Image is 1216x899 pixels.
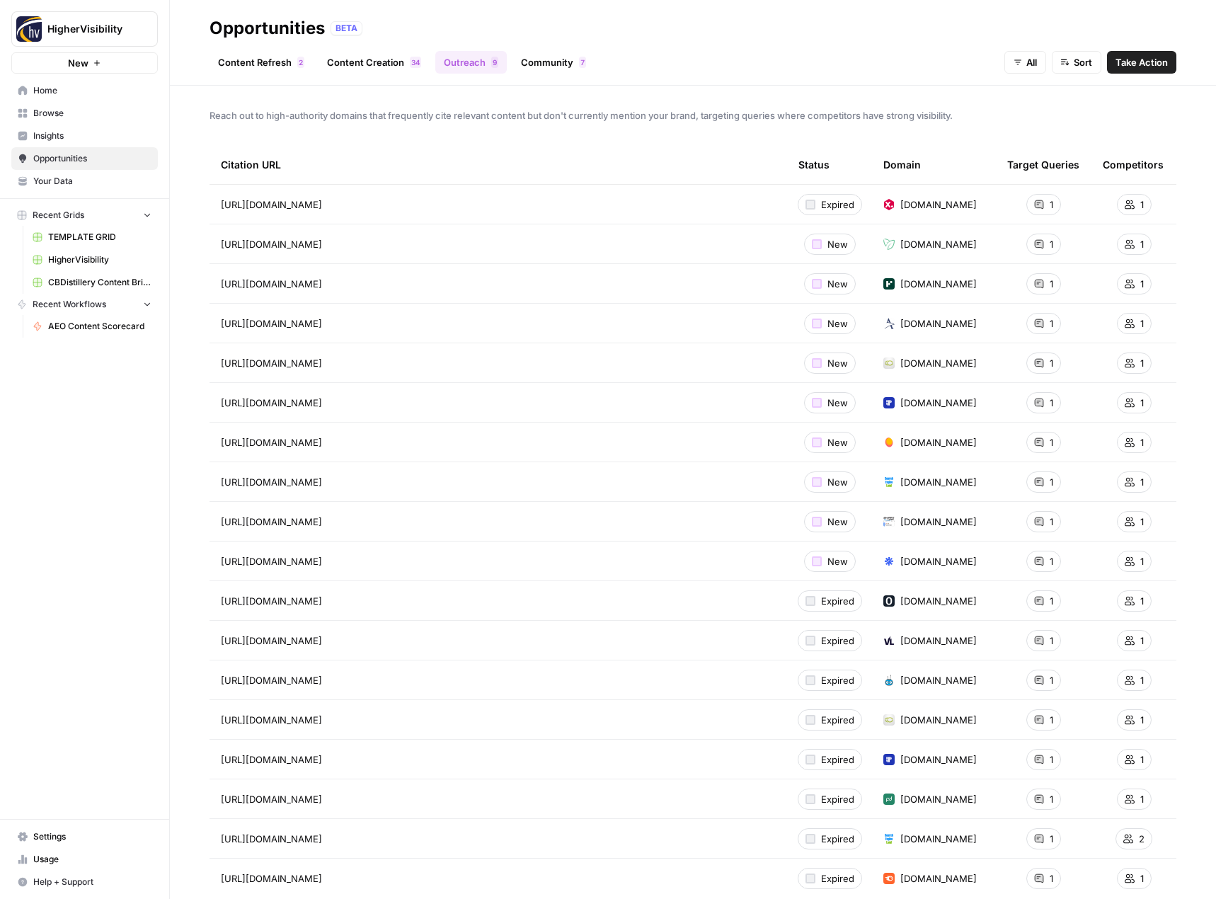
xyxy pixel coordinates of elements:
[1140,396,1144,410] span: 1
[827,316,848,331] span: New
[68,56,88,70] span: New
[221,713,322,727] span: [URL][DOMAIN_NAME]
[221,277,322,291] span: [URL][DOMAIN_NAME]
[883,145,921,184] div: Domain
[1140,594,1144,608] span: 1
[1007,145,1079,184] div: Target Queries
[1050,634,1053,648] span: 1
[900,515,977,529] span: [DOMAIN_NAME]
[221,435,322,450] span: [URL][DOMAIN_NAME]
[821,594,854,608] span: Expired
[415,57,420,68] span: 4
[26,248,158,271] a: HigherVisibility
[33,107,151,120] span: Browse
[900,871,977,886] span: [DOMAIN_NAME]
[1050,435,1053,450] span: 1
[900,634,977,648] span: [DOMAIN_NAME]
[900,356,977,370] span: [DOMAIN_NAME]
[883,873,895,884] img: zz52k1ddn99e9weedw6uo4bdphtf
[221,515,322,529] span: [URL][DOMAIN_NAME]
[411,57,415,68] span: 3
[11,11,158,47] button: Workspace: HigherVisibility
[821,197,854,212] span: Expired
[883,635,895,646] img: 3bxj9u4opm92bg8p08zflakncf18
[900,832,977,846] span: [DOMAIN_NAME]
[11,147,158,170] a: Opportunities
[883,357,895,369] img: 5byr7morqkeoei8p2cto55hj7ukn
[827,396,848,410] span: New
[491,57,498,68] div: 9
[221,673,322,687] span: [URL][DOMAIN_NAME]
[1050,594,1053,608] span: 1
[1140,634,1144,648] span: 1
[900,713,977,727] span: [DOMAIN_NAME]
[11,52,158,74] button: New
[900,792,977,806] span: [DOMAIN_NAME]
[1050,713,1053,727] span: 1
[221,145,776,184] div: Citation URL
[221,871,322,886] span: [URL][DOMAIN_NAME]
[11,205,158,226] button: Recent Grids
[1140,554,1144,568] span: 1
[11,825,158,848] a: Settings
[883,675,895,686] img: vpt2fuydibvo70lbsyg144fki2tr
[435,51,507,74] a: Outreach9
[1115,55,1168,69] span: Take Action
[827,435,848,450] span: New
[1140,673,1144,687] span: 1
[210,51,313,74] a: Content Refresh2
[900,435,977,450] span: [DOMAIN_NAME]
[221,475,322,489] span: [URL][DOMAIN_NAME]
[900,197,977,212] span: [DOMAIN_NAME]
[1050,197,1053,212] span: 1
[299,57,303,68] span: 2
[883,199,895,210] img: aljln1a61rv7lv4yzzo440djf8ao
[1140,871,1144,886] span: 1
[900,237,977,251] span: [DOMAIN_NAME]
[821,713,854,727] span: Expired
[410,57,421,68] div: 34
[210,17,325,40] div: Opportunities
[1050,237,1053,251] span: 1
[1140,316,1144,331] span: 1
[821,634,854,648] span: Expired
[827,356,848,370] span: New
[900,554,977,568] span: [DOMAIN_NAME]
[883,556,895,567] img: dzi2qj5mk03t5erxj4h1fztityv9
[1050,792,1053,806] span: 1
[827,277,848,291] span: New
[1050,475,1053,489] span: 1
[11,848,158,871] a: Usage
[221,752,322,767] span: [URL][DOMAIN_NAME]
[47,22,133,36] span: HigherVisibility
[821,792,854,806] span: Expired
[580,57,585,68] span: 7
[883,794,895,805] img: 7jo8lx2cvq6wxvmvks4ylyb4qopl
[221,396,322,410] span: [URL][DOMAIN_NAME]
[900,475,977,489] span: [DOMAIN_NAME]
[883,278,895,290] img: pyiceoeeddo1krpe4u32k5id6zj2
[1140,515,1144,529] span: 1
[1050,316,1053,331] span: 1
[827,475,848,489] span: New
[883,516,895,527] img: 5mox98y2y9butb2d8az2sdkxhwzz
[221,594,322,608] span: [URL][DOMAIN_NAME]
[297,57,304,68] div: 2
[1050,356,1053,370] span: 1
[221,197,322,212] span: [URL][DOMAIN_NAME]
[900,396,977,410] span: [DOMAIN_NAME]
[827,515,848,529] span: New
[33,152,151,165] span: Opportunities
[221,554,322,568] span: [URL][DOMAIN_NAME]
[11,125,158,147] a: Insights
[900,673,977,687] span: [DOMAIN_NAME]
[1140,792,1144,806] span: 1
[579,57,586,68] div: 7
[11,79,158,102] a: Home
[821,673,854,687] span: Expired
[1140,356,1144,370] span: 1
[33,298,106,311] span: Recent Workflows
[883,754,895,765] img: 4e22vse2il5oagyo785xaw1fsdi1
[1074,55,1092,69] span: Sort
[821,752,854,767] span: Expired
